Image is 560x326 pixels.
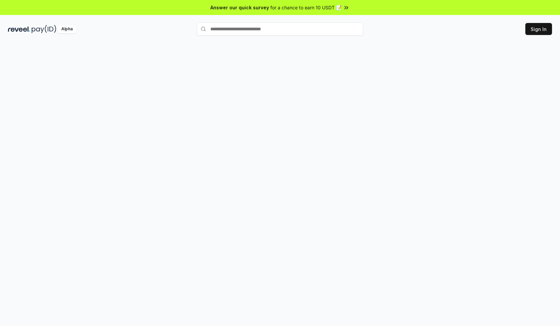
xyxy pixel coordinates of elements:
[58,25,76,33] div: Alpha
[32,25,56,33] img: pay_id
[270,4,342,11] span: for a chance to earn 10 USDT 📝
[210,4,269,11] span: Answer our quick survey
[525,23,552,35] button: Sign In
[8,25,30,33] img: reveel_dark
